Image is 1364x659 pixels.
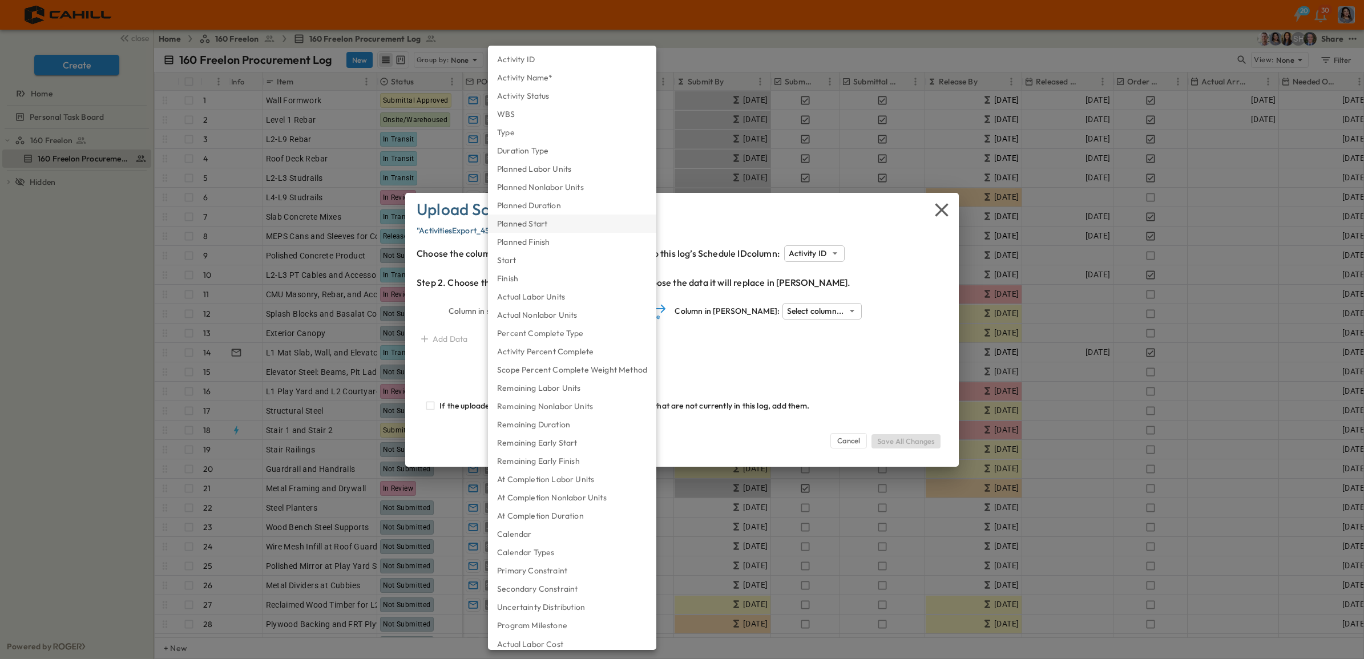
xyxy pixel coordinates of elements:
li: Uncertainty Distribution [488,598,656,616]
li: Actual Labor Units [488,288,656,306]
li: Calendar Types [488,543,656,561]
li: Primary Constraint [488,561,656,580]
li: At Completion Nonlabor Units [488,488,656,507]
li: Finish [488,269,656,288]
li: Planned Duration [488,196,656,215]
li: Activity ID [488,50,656,68]
li: Remaining Duration [488,415,656,434]
li: At Completion Duration [488,507,656,525]
li: Activity Percent Complete [488,342,656,361]
li: Secondary Constraint [488,580,656,598]
li: Start [488,251,656,269]
li: Actual Nonlabor Units [488,306,656,324]
li: Activity Status [488,87,656,105]
li: At Completion Labor Units [488,470,656,488]
li: Planned Nonlabor Units [488,178,656,196]
li: Planned Finish [488,233,656,251]
li: Actual Labor Cost [488,635,656,653]
li: Program Milestone [488,616,656,634]
li: WBS [488,105,656,123]
li: Remaining Early Finish [488,452,656,470]
li: Duration Type [488,141,656,160]
li: Planned Labor Units [488,160,656,178]
li: Planned Start [488,215,656,233]
li: Activity Name* [488,68,656,87]
li: Type [488,123,656,141]
li: Percent Complete Type [488,324,656,342]
li: Remaining Nonlabor Units [488,397,656,415]
li: Remaining Early Start [488,434,656,452]
li: Scope Percent Complete Weight Method [488,361,656,379]
li: Calendar [488,525,656,543]
li: Remaining Labor Units [488,379,656,397]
